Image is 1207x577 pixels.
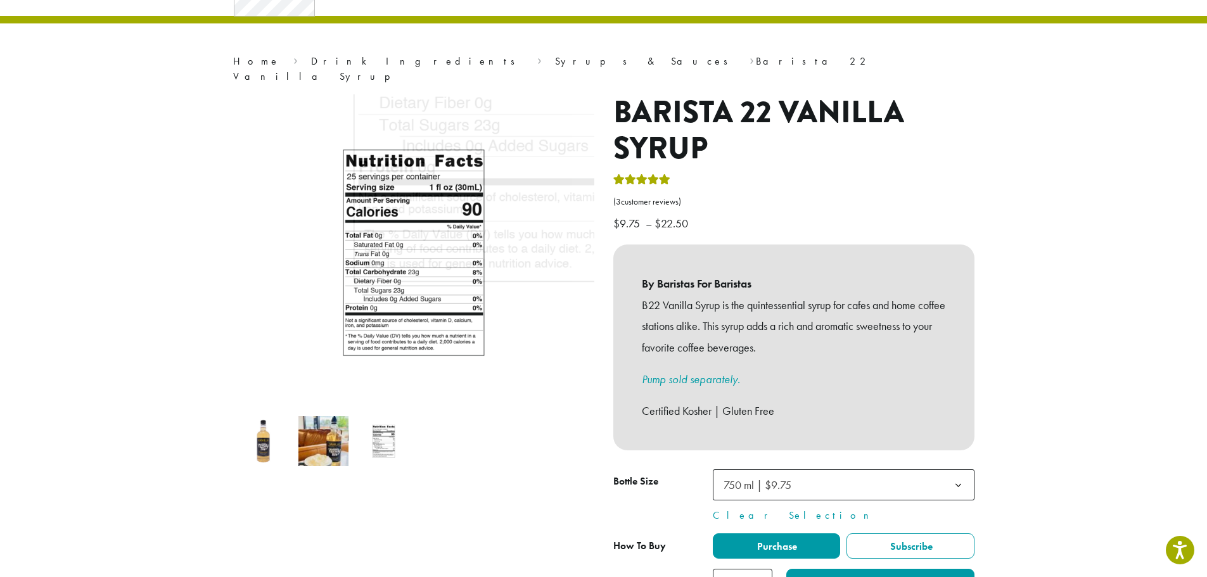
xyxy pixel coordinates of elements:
[613,196,974,208] a: (3customer reviews)
[233,54,280,68] a: Home
[555,54,736,68] a: Syrups & Sauces
[293,49,298,69] span: ›
[642,372,740,386] a: Pump sold separately.
[655,216,661,231] span: $
[238,416,288,466] img: Barista 22 Vanilla Syrup
[713,508,974,523] a: Clear Selection
[613,472,713,491] label: Bottle Size
[613,172,670,191] div: Rated 5.00 out of 5
[613,94,974,167] h1: Barista 22 Vanilla Syrup
[298,416,348,466] img: Barista 22 Vanilla Syrup - Image 2
[359,416,409,466] img: Barista 22 Vanilla Syrup - Image 3
[750,49,754,69] span: ›
[642,295,946,358] p: B22 Vanilla Syrup is the quintessential syrup for cafes and home coffee stations alike. This syru...
[724,478,791,492] span: 750 ml | $9.75
[311,54,523,68] a: Drink Ingredients
[613,216,643,231] bdi: 9.75
[655,216,691,231] bdi: 22.50
[537,49,542,69] span: ›
[755,540,797,553] span: Purchase
[888,540,933,553] span: Subscribe
[646,216,652,231] span: –
[233,54,974,84] nav: Breadcrumb
[642,273,946,295] b: By Baristas For Baristas
[718,472,804,497] span: 750 ml | $9.75
[613,539,666,552] span: How To Buy
[642,400,946,422] p: Certified Kosher | Gluten Free
[613,216,620,231] span: $
[616,196,621,207] span: 3
[713,469,974,500] span: 750 ml | $9.75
